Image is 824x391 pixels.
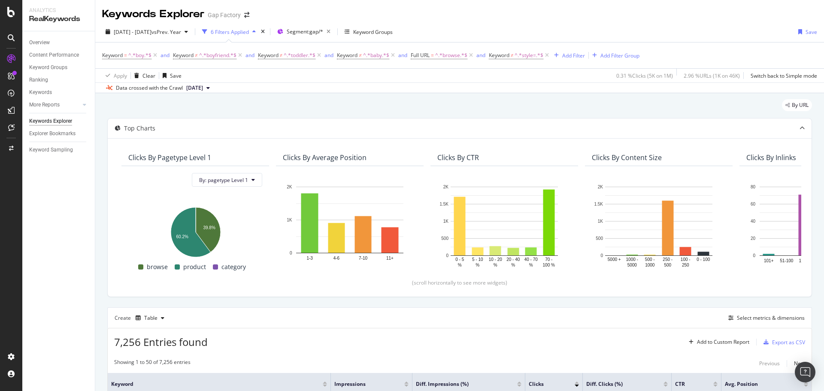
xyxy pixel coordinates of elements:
span: Clicks [529,380,562,388]
span: Keyword [102,52,123,59]
span: Full URL [411,52,430,59]
text: 250 [682,263,689,267]
button: Select metrics & dimensions [725,313,805,323]
text: % [458,263,462,267]
span: Diff. Clicks (%) [586,380,651,388]
div: Clicks By Content Size [592,153,662,162]
div: Next [794,360,805,367]
text: 500 [664,263,671,267]
button: Add to Custom Report [685,335,749,349]
button: and [161,51,170,59]
text: 1-3 [306,256,313,261]
text: 0 - 5 [455,257,464,262]
div: Select metrics & dimensions [737,314,805,321]
span: ^.*toddler.*$ [284,49,315,61]
div: times [259,27,267,36]
div: Content Performance [29,51,79,60]
div: Analytics [29,7,88,14]
span: ^.*browse.*$ [435,49,467,61]
span: Keyword [337,52,357,59]
a: Keywords [29,88,89,97]
button: 6 Filters Applied [199,25,259,39]
span: Avg. Position [725,380,791,388]
text: 500 - [645,257,655,262]
text: 100 - [681,257,691,262]
button: Previous [759,358,780,369]
a: More Reports [29,100,80,109]
a: Keyword Sampling [29,145,89,155]
span: By: pagetype Level 1 [199,176,248,184]
div: Keyword Groups [29,63,67,72]
button: Add Filter Group [589,50,639,61]
div: 2.96 % URLs ( 1K on 46K ) [684,72,740,79]
button: Table [132,311,168,325]
span: category [221,262,246,272]
text: 20 - 40 [506,257,520,262]
span: Keyword [258,52,279,59]
div: Ranking [29,76,48,85]
text: 0 [753,253,755,258]
span: = [124,52,127,59]
a: Keywords Explorer [29,117,89,126]
div: Showing 1 to 50 of 7,256 entries [114,358,191,369]
text: 5000 [627,263,637,267]
button: Segment:gap/* [274,25,334,39]
button: [DATE] - [DATE]vsPrev. Year [102,25,191,39]
text: 10 - 20 [489,257,503,262]
div: Clicks By Inlinks [746,153,796,162]
text: 5000 + [608,257,621,262]
button: and [398,51,407,59]
svg: A chart. [592,182,726,269]
div: Explorer Bookmarks [29,129,76,138]
div: Create [115,311,168,325]
text: 0 [446,253,448,258]
button: and [476,51,485,59]
div: Add Filter Group [600,52,639,59]
text: 2K [598,185,603,189]
text: 500 [596,236,603,241]
div: More Reports [29,100,60,109]
div: Previous [759,360,780,367]
text: 4-6 [333,256,340,261]
div: Gap Factory [208,11,241,19]
text: 250 - [663,257,673,262]
text: 2K [287,185,292,189]
text: % [511,263,515,267]
button: Apply [102,69,127,82]
text: 7-10 [359,256,367,261]
div: Add Filter [562,52,585,59]
text: 1.5K [439,202,448,206]
span: By URL [792,103,809,108]
button: Save [159,69,182,82]
div: A chart. [128,203,262,258]
text: 1000 - [626,257,638,262]
div: Export as CSV [772,339,805,346]
div: 6 Filters Applied [211,28,249,36]
div: Keywords Explorer [102,7,204,21]
span: Keyword [173,52,194,59]
text: 0 - 100 [697,257,710,262]
text: 40 [751,219,756,224]
text: 2K [443,185,449,189]
button: Save [795,25,817,39]
span: product [183,262,206,272]
text: 60.2% [176,234,188,239]
span: ≠ [511,52,514,59]
text: 51-100 [780,258,794,263]
div: Top Charts [124,124,155,133]
text: 500 [441,236,448,241]
a: Overview [29,38,89,47]
div: arrow-right-arrow-left [244,12,249,18]
div: Clicks By CTR [437,153,479,162]
div: Overview [29,38,50,47]
div: Clicks By Average Position [283,153,367,162]
a: Explorer Bookmarks [29,129,89,138]
div: Keyword Groups [353,28,393,36]
div: Keywords Explorer [29,117,72,126]
svg: A chart. [437,182,571,269]
div: Keywords [29,88,52,97]
text: 5 - 10 [472,257,483,262]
